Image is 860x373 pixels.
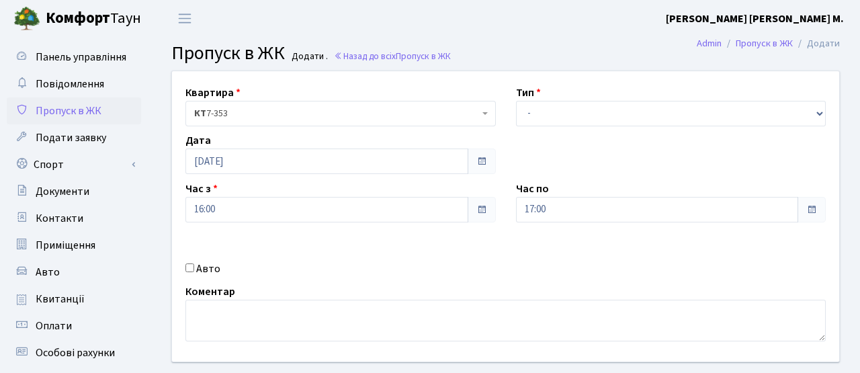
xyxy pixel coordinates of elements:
a: Оплати [7,313,141,339]
li: Додати [793,36,840,51]
span: Приміщення [36,238,95,253]
span: Повідомлення [36,77,104,91]
a: Повідомлення [7,71,141,97]
a: Подати заявку [7,124,141,151]
small: Додати . [289,51,328,63]
a: Приміщення [7,232,141,259]
b: КТ [194,107,206,120]
a: Спорт [7,151,141,178]
label: Дата [185,132,211,149]
b: Комфорт [46,7,110,29]
label: Квартира [185,85,241,101]
button: Переключити навігацію [168,7,202,30]
label: Авто [196,261,220,277]
a: Admin [697,36,722,50]
a: Пропуск в ЖК [7,97,141,124]
span: Пропуск в ЖК [171,40,285,67]
a: Назад до всіхПропуск в ЖК [334,50,451,63]
label: Час з [185,181,218,197]
nav: breadcrumb [677,30,860,58]
img: logo.png [13,5,40,32]
a: Контакти [7,205,141,232]
span: Таун [46,7,141,30]
span: Панель управління [36,50,126,65]
span: Документи [36,184,89,199]
a: [PERSON_NAME] [PERSON_NAME] М. [666,11,844,27]
span: Пропуск в ЖК [396,50,451,63]
span: Особові рахунки [36,345,115,360]
label: Час по [516,181,549,197]
a: Пропуск в ЖК [736,36,793,50]
span: Оплати [36,319,72,333]
a: Особові рахунки [7,339,141,366]
span: Контакти [36,211,83,226]
a: Документи [7,178,141,205]
label: Коментар [185,284,235,300]
b: [PERSON_NAME] [PERSON_NAME] М. [666,11,844,26]
a: Панель управління [7,44,141,71]
span: <b>КТ</b>&nbsp;&nbsp;&nbsp;&nbsp;7-353 [185,101,496,126]
span: Подати заявку [36,130,106,145]
a: Авто [7,259,141,286]
span: Авто [36,265,60,280]
span: <b>КТ</b>&nbsp;&nbsp;&nbsp;&nbsp;7-353 [194,107,479,120]
span: Пропуск в ЖК [36,103,101,118]
a: Квитанції [7,286,141,313]
label: Тип [516,85,541,101]
span: Квитанції [36,292,85,306]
